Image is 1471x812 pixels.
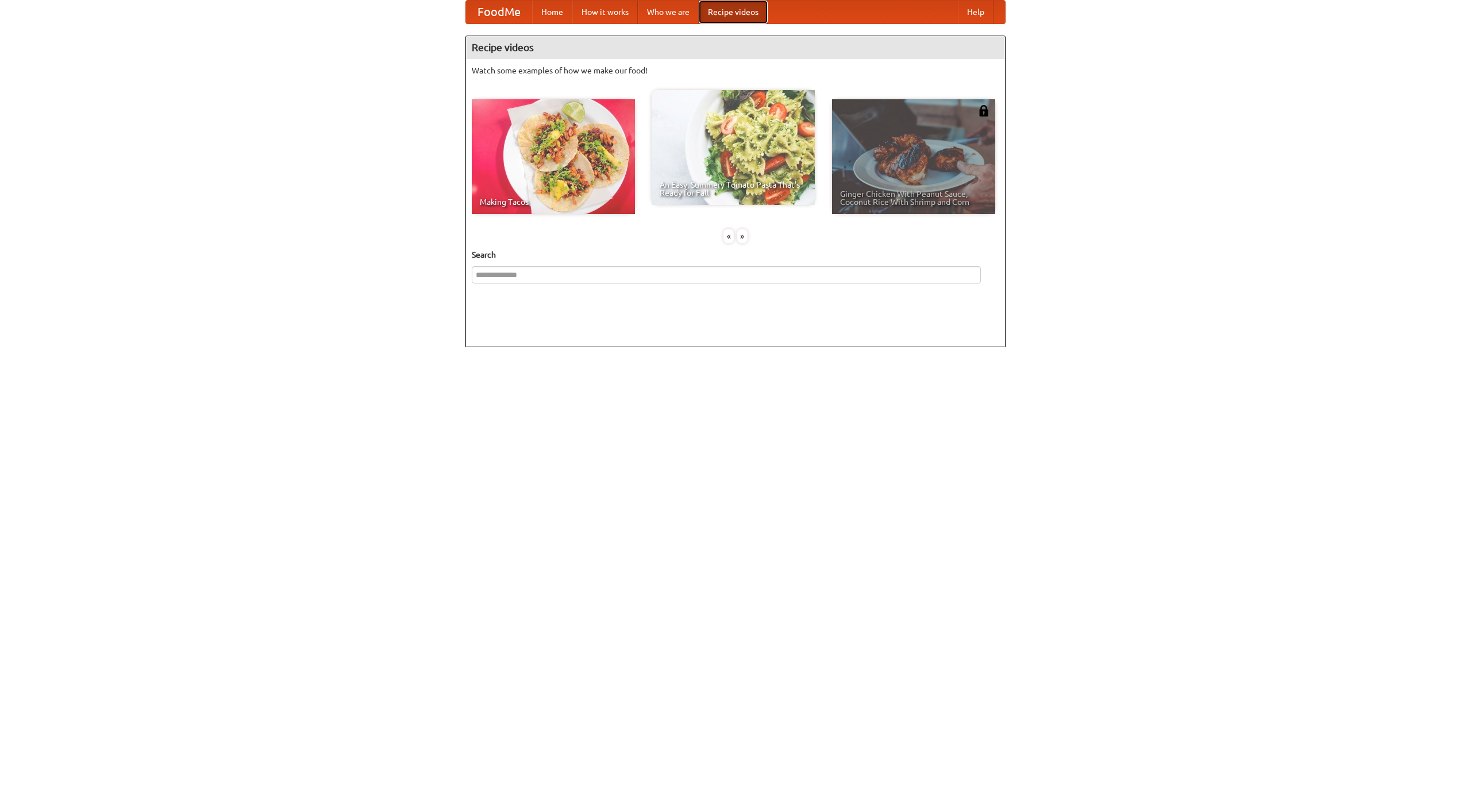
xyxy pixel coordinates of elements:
a: Recipe videos [699,1,768,24]
a: An Easy, Summery Tomato Pasta That's Ready for Fall [652,90,815,205]
a: Who we are [638,1,699,24]
a: Help [958,1,993,24]
span: Making Tacos [480,198,627,206]
p: Watch some examples of how we make our food! [472,65,999,76]
h4: Recipe videos [466,36,1005,59]
h5: Search [472,249,999,261]
a: How it works [572,1,638,24]
a: Making Tacos [472,99,635,214]
div: » [737,229,748,243]
a: Home [532,1,572,24]
div: « [723,229,734,243]
img: 483408.png [978,105,989,116]
a: FoodMe [466,1,532,24]
span: An Easy, Summery Tomato Pasta That's Ready for Fall [660,181,807,197]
